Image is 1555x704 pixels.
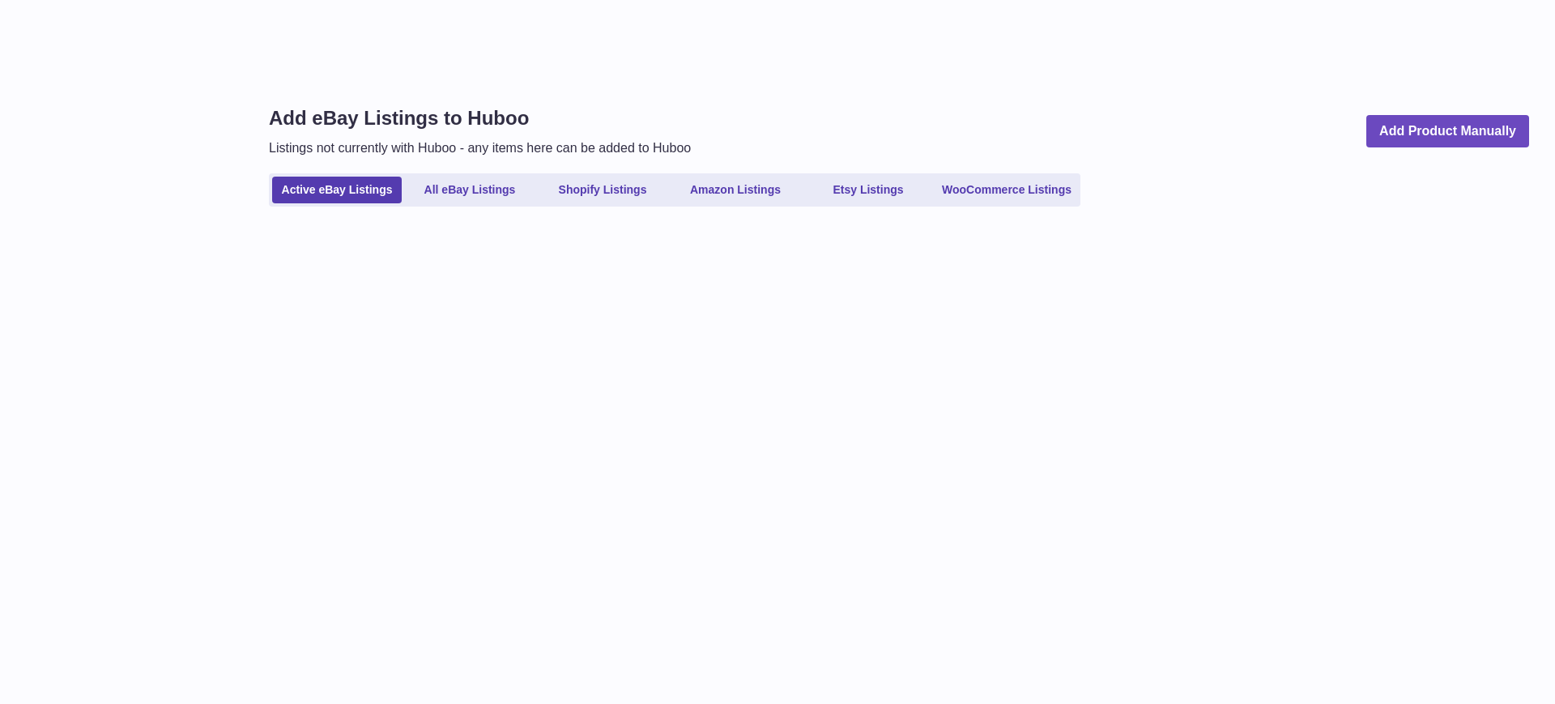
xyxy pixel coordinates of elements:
[405,177,535,203] a: All eBay Listings
[803,177,933,203] a: Etsy Listings
[269,139,691,157] p: Listings not currently with Huboo - any items here can be added to Huboo
[269,105,691,131] h1: Add eBay Listings to Huboo
[1366,115,1529,148] a: Add Product Manually
[538,177,667,203] a: Shopify Listings
[671,177,800,203] a: Amazon Listings
[936,177,1077,203] a: WooCommerce Listings
[272,177,402,203] a: Active eBay Listings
